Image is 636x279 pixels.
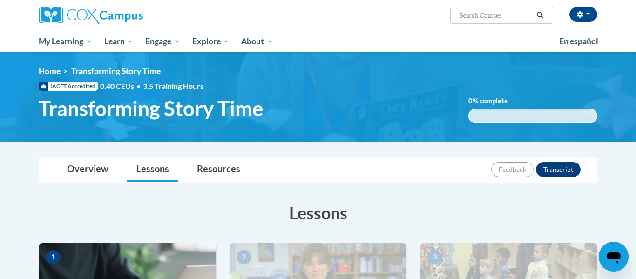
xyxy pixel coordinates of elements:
[136,82,141,90] span: •
[139,31,186,52] a: Engage
[98,31,140,52] a: Learn
[236,31,279,52] a: About
[427,250,442,264] span: 3
[188,157,250,182] a: Resources
[536,162,581,177] button: Transcript
[143,82,203,90] span: 3.5 Training Hours
[25,31,611,52] div: Main menu
[33,31,98,52] a: My Learning
[104,36,134,47] span: Learn
[71,66,161,76] span: Transforming Story Time
[127,157,178,182] a: Lessons
[559,36,598,46] span: En español
[39,66,61,76] a: Home
[39,7,143,24] img: Cox Campus
[459,10,533,21] input: Search Courses
[468,96,522,106] label: % complete
[100,81,143,91] span: 0.40 CEUs
[46,250,61,264] span: 1
[569,7,597,22] button: Account Settings
[599,242,629,272] iframe: Button to launch messaging window
[491,162,534,177] button: Feedback
[186,31,236,52] a: Explore
[58,157,118,182] a: Overview
[241,36,273,47] span: About
[39,36,92,47] span: My Learning
[192,36,230,47] span: Explore
[237,250,251,264] span: 2
[39,7,216,24] a: Cox Campus
[39,201,597,225] h3: Lessons
[39,96,264,121] span: Transforming Story Time
[468,97,473,105] span: 0
[533,10,547,21] button: Search
[39,82,98,91] span: IACET Accredited
[145,36,180,47] span: Engage
[553,32,604,51] a: En español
